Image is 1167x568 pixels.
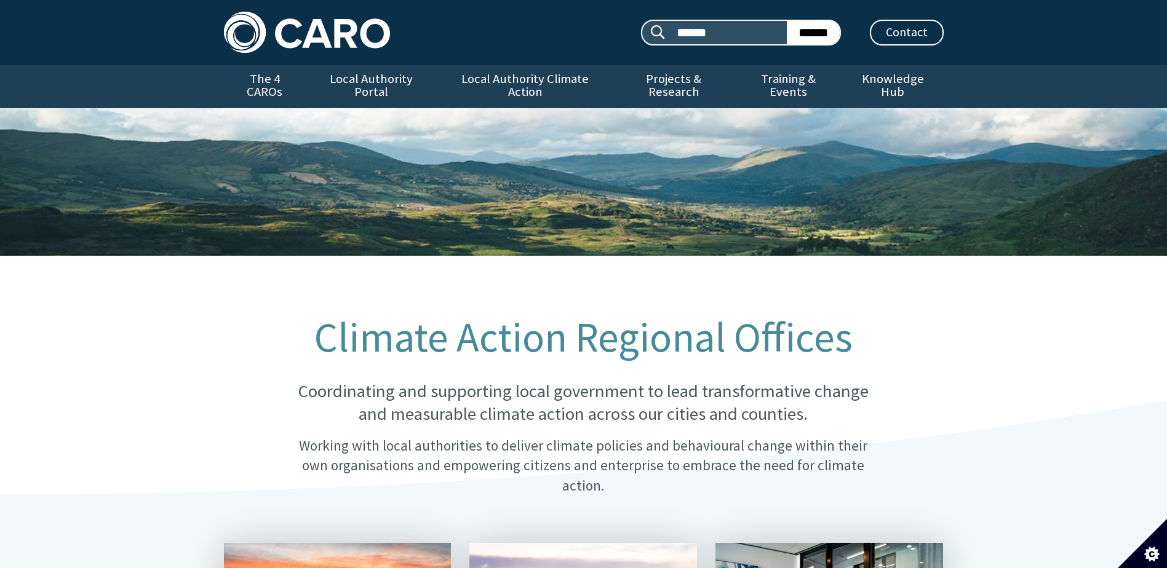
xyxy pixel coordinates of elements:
[1118,519,1167,568] button: Set cookie preferences
[842,65,943,108] a: Knowledge Hub
[224,65,306,108] a: The 4 CAROs
[285,380,882,426] p: Coordinating and supporting local government to lead transformative change and measurable climate...
[870,20,944,45] a: Contact
[224,12,390,53] img: Caro logo
[285,436,882,495] p: Working with local authorities to deliver climate policies and behavioural change within their ow...
[735,65,842,108] a: Training & Events
[306,65,437,108] a: Local Authority Portal
[437,65,613,108] a: Local Authority Climate Action
[613,65,735,108] a: Projects & Research
[285,315,882,360] h1: Climate Action Regional Offices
